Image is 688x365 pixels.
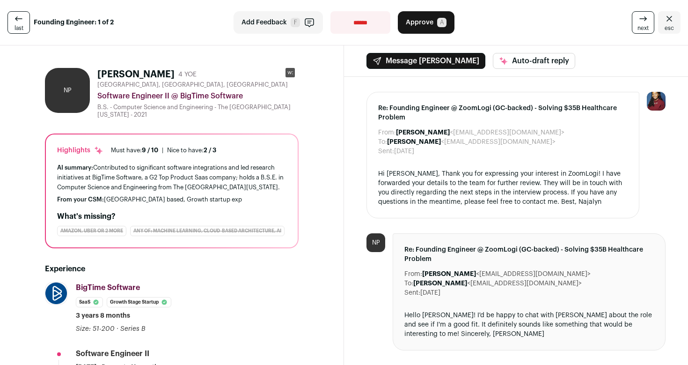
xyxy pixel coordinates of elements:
dt: From: [378,128,396,137]
span: Re: Founding Engineer @ ZoomLogi (GC-backed) - Solving $35B Healthcare Problem [404,245,654,264]
span: A [437,18,446,27]
li: SaaS [76,297,103,307]
div: Software Engineer II @ BigTime Software [97,90,299,102]
div: [GEOGRAPHIC_DATA] based, Growth startup exp [57,196,286,203]
dd: <[EMAIL_ADDRESS][DOMAIN_NAME]> [387,137,556,147]
div: Software Engineer II [76,349,149,359]
dt: Sent: [404,288,420,298]
span: F [291,18,300,27]
h1: [PERSON_NAME] [97,68,175,81]
img: 4d05584983c5f4c70a8b96e1a864b8927063266770076c8c4385da9fdca36d87.png [45,283,67,304]
span: last [15,24,23,32]
b: [PERSON_NAME] [413,280,467,287]
li: Growth Stage Startup [107,297,171,307]
div: NP [366,233,385,252]
span: esc [665,24,674,32]
button: Auto-draft reply [493,53,575,69]
div: Amazon, Uber or 2 more [57,226,126,236]
b: [PERSON_NAME] [396,129,450,136]
dt: Sent: [378,147,394,156]
div: 4 YOE [178,70,197,79]
span: Approve [406,18,433,27]
span: AI summary: [57,164,93,171]
dt: To: [378,137,387,147]
div: Contributed to significant software integrations and led research initiatives at BigTime Software... [57,163,286,192]
a: Close [658,11,681,34]
b: [PERSON_NAME] [387,139,441,145]
dd: <[EMAIL_ADDRESS][DOMAIN_NAME]> [413,279,582,288]
div: B.S. - Computer Science and Engineering - The [GEOGRAPHIC_DATA][US_STATE] - 2021 [97,104,299,119]
div: Nice to have: [167,147,216,154]
span: Series B [120,326,146,332]
dt: From: [404,269,422,279]
span: Re: Founding Engineer @ ZoomLogi (GC-backed) - Solving $35B Healthcare Problem [378,104,628,122]
span: Size: 51-200 [76,326,115,332]
dd: <[EMAIL_ADDRESS][DOMAIN_NAME]> [396,128,564,137]
div: Must have: [111,147,158,154]
div: NP [45,68,90,113]
div: Highlights [57,146,103,155]
a: next [632,11,654,34]
span: [GEOGRAPHIC_DATA], [GEOGRAPHIC_DATA], [GEOGRAPHIC_DATA] [97,81,288,89]
div: Hello [PERSON_NAME]! I'd be happy to chat with [PERSON_NAME] about the role and see if I'm a good... [404,311,654,339]
div: Any of: Machine Learning, Cloud-based architecture, ai [130,226,285,236]
h2: Experience [45,263,299,275]
img: 10010497-medium_jpg [647,92,666,111]
span: 9 / 10 [142,147,158,153]
dd: <[EMAIL_ADDRESS][DOMAIN_NAME]> [422,269,591,279]
dt: To: [404,279,413,288]
strong: Founding Engineer: 1 of 2 [34,18,114,27]
h2: What's missing? [57,211,286,222]
span: · [117,324,118,334]
span: 3 years 8 months [76,311,130,320]
a: last [7,11,30,34]
b: [PERSON_NAME] [422,271,476,277]
button: Add Feedback F [234,11,323,34]
button: Approve A [398,11,454,34]
dd: [DATE] [420,288,440,298]
span: BigTime Software [76,284,140,291]
span: next [637,24,649,32]
span: From your CSM: [57,196,104,202]
span: Add Feedback [242,18,287,27]
ul: | [111,147,216,154]
dd: [DATE] [394,147,414,156]
button: Message [PERSON_NAME] [366,53,485,69]
span: 2 / 3 [204,147,216,153]
div: Hi [PERSON_NAME], Thank you for expressing your interest in ZoomLogi! I have forwarded your detai... [378,169,628,207]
